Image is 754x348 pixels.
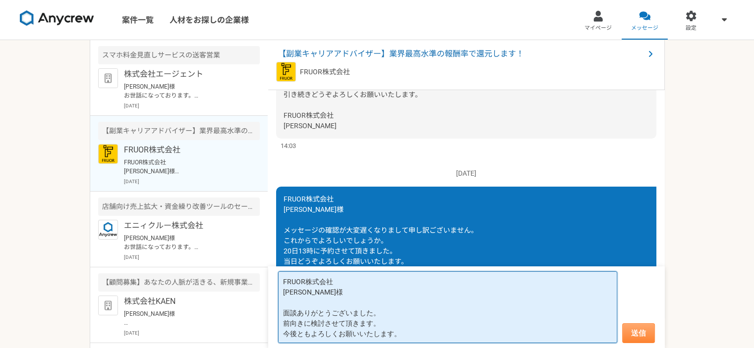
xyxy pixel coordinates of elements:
[124,220,246,232] p: エニィクルー株式会社
[98,122,260,140] div: 【副業キャリアアドバイザー】業界最高水準の報酬率で還元します！
[98,296,118,315] img: default_org_logo-42cde973f59100197ec2c8e796e4974ac8490bb5b08a0eb061ff975e4574aa76.png
[631,24,658,32] span: メッセージ
[124,296,246,307] p: 株式会社KAEN
[276,62,296,82] img: FRUOR%E3%83%AD%E3%82%B3%E3%82%99.png
[284,195,478,265] span: FRUOR株式会社 [PERSON_NAME]様 メッセージの確認が大変遅くなりまして申し訳ございません。 これからでよろしいでしょうか。 20日13時に予約させて頂きました。 当日どうぞよろし...
[124,102,260,109] p: [DATE]
[124,234,246,251] p: [PERSON_NAME]様 お世話になっております。 承知いたしました。 今後ともよろしくお願いいたします。
[98,46,260,64] div: スマホ料金見直しサービスの送客営業
[124,68,246,80] p: 株式会社エージェント
[686,24,696,32] span: 設定
[124,253,260,261] p: [DATE]
[124,82,246,100] p: [PERSON_NAME]様 お世話になっております。 こちらこそありがとうございました。 2次代理店をご検討[PERSON_NAME]感謝いたします。 ぜひよろしくお願いいたします。 やりとり...
[98,220,118,240] img: logo_text_blue_01.png
[124,329,260,337] p: [DATE]
[124,178,260,185] p: [DATE]
[98,68,118,88] img: default_org_logo-42cde973f59100197ec2c8e796e4974ac8490bb5b08a0eb061ff975e4574aa76.png
[281,141,296,150] span: 14:03
[278,271,617,343] textarea: FRUOR株式会社 [PERSON_NAME]様 面談ありがとうございました。 前向きに検討させて頂きます。 今後ともよろしくお願いいたします。
[276,168,656,179] p: [DATE]
[622,323,655,343] button: 送信
[98,198,260,216] div: 店舗向け売上拡大・資金繰り改善ツールのセールス
[300,67,350,77] p: FRUOR株式会社
[124,144,246,156] p: FRUOR株式会社
[278,48,644,60] span: 【副業キャリアアドバイザー】業界最高水準の報酬率で還元します！
[98,144,118,164] img: FRUOR%E3%83%AD%E3%82%B3%E3%82%99.png
[98,273,260,292] div: 【顧問募集】あなたの人脈が活きる、新規事業推進パートナー
[124,158,246,176] p: FRUOR株式会社 [PERSON_NAME]様 メッセージの確認が大変遅くなりまして申し訳ございません。 これからでよろしいでしょうか。 20日13時に予約させて頂きました。 当日どうぞよろし...
[584,24,612,32] span: マイページ
[20,10,94,26] img: 8DqYSo04kwAAAAASUVORK5CYII=
[124,309,246,327] p: [PERSON_NAME]様 お世話になっております。株式会社KAEN [PERSON_NAME]です。 日時につきましてご登録いただきありがとうございます。 確認いたしました！ 当日はどうぞよ...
